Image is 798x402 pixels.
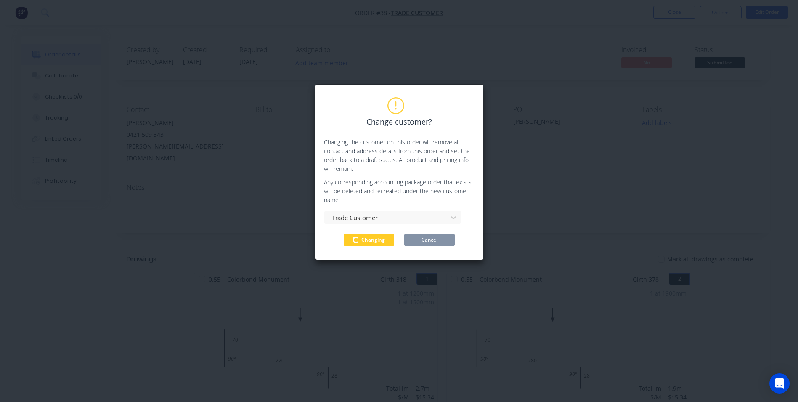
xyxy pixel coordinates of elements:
[769,373,790,394] div: Open Intercom Messenger
[404,234,455,246] button: Cancel
[344,234,394,246] button: Changing
[361,236,385,244] span: Changing
[324,138,475,173] p: Changing the customer on this order will remove all contact and address details from this order a...
[324,178,475,204] p: Any corresponding accounting package order that exists will be deleted and recreated under the ne...
[366,116,432,128] span: Change customer?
